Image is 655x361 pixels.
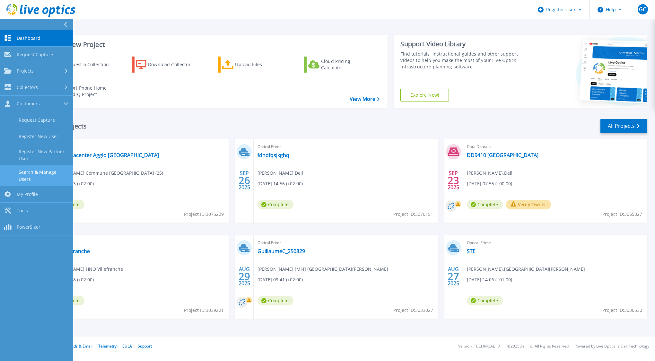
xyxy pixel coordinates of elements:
[17,101,40,107] span: Customers
[467,143,643,150] span: Data Domain
[400,51,530,70] div: Find tutorials, instructional guides and other support videos to help you make the most of your L...
[350,96,380,102] a: View More
[48,152,159,158] a: Projet Datacenter Agglo [GEOGRAPHIC_DATA]
[238,169,250,192] div: SEP 2025
[321,58,372,71] div: Cloud Pricing Calculator
[467,170,512,177] span: [PERSON_NAME] , Dell
[448,178,459,183] span: 23
[258,152,289,158] a: fdhdfqsjkghq
[258,200,293,209] span: Complete
[64,58,115,71] div: Request a Collection
[46,41,380,48] h3: Start a New Project
[447,169,459,192] div: SEP 2025
[98,343,117,349] a: Telemetry
[258,143,434,150] span: Optical Prime
[639,7,646,12] span: GC
[132,57,203,73] a: Download Collector
[238,265,250,288] div: AUG 2025
[138,343,152,349] a: Support
[122,343,132,349] a: EULA
[148,58,199,71] div: Download Collector
[48,239,225,246] span: Optical Prime
[467,276,512,283] span: [DATE] 14:06 (+01:00)
[467,200,503,209] span: Complete
[239,178,250,183] span: 26
[17,68,34,74] span: Projects
[17,191,38,197] span: My Profile
[258,266,388,273] span: [PERSON_NAME] , [MI4] [GEOGRAPHIC_DATA][PERSON_NAME]
[46,57,117,73] a: Request a Collection
[48,143,225,150] span: Optical Prime
[258,276,303,283] span: [DATE] 09:41 (+02:00)
[467,248,476,254] a: STE
[184,211,224,218] span: Project ID: 3075229
[304,57,375,73] a: Cloud Pricing Calculator
[258,180,303,187] span: [DATE] 14:56 (+02:00)
[17,208,28,214] span: Tools
[448,274,459,279] span: 27
[400,89,449,101] a: Explore Now!
[48,170,163,177] span: [PERSON_NAME] , Commune [GEOGRAPHIC_DATA] (25)
[574,344,649,348] li: Powered by Live Optics, a Dell Technology
[602,307,642,314] span: Project ID: 3030530
[400,40,530,48] div: Support Video Library
[17,35,40,41] span: Dashboard
[184,307,224,314] span: Project ID: 3039221
[258,239,434,246] span: Optical Prime
[48,266,123,273] span: [PERSON_NAME] , HNO Villefranche
[63,85,113,98] div: Import Phone Home CloudIQ Project
[467,180,512,187] span: [DATE] 07:55 (+00:00)
[71,343,92,349] a: Ads & Email
[507,344,569,348] li: © 2025 Dell Inc. All Rights Reserved
[447,265,459,288] div: AUG 2025
[17,84,38,90] span: Collectors
[258,170,303,177] span: [PERSON_NAME] , Dell
[393,211,433,218] span: Project ID: 3070151
[467,296,503,305] span: Complete
[458,344,502,348] li: Version: [TECHNICAL_ID]
[235,58,286,71] div: Upload Files
[239,274,250,279] span: 29
[17,224,40,230] span: PowerSizer
[258,296,293,305] span: Complete
[506,200,551,209] button: Verify Owner
[393,307,433,314] span: Project ID: 3033027
[258,248,305,254] a: GuillaumeC_250829
[467,266,585,273] span: [PERSON_NAME] , [GEOGRAPHIC_DATA][PERSON_NAME]
[467,152,538,158] a: DD9410 [GEOGRAPHIC_DATA]
[602,211,642,218] span: Project ID: 3065327
[467,239,643,246] span: Optical Prime
[600,119,647,133] a: All Projects
[17,52,53,57] span: Request Capture
[218,57,289,73] a: Upload Files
